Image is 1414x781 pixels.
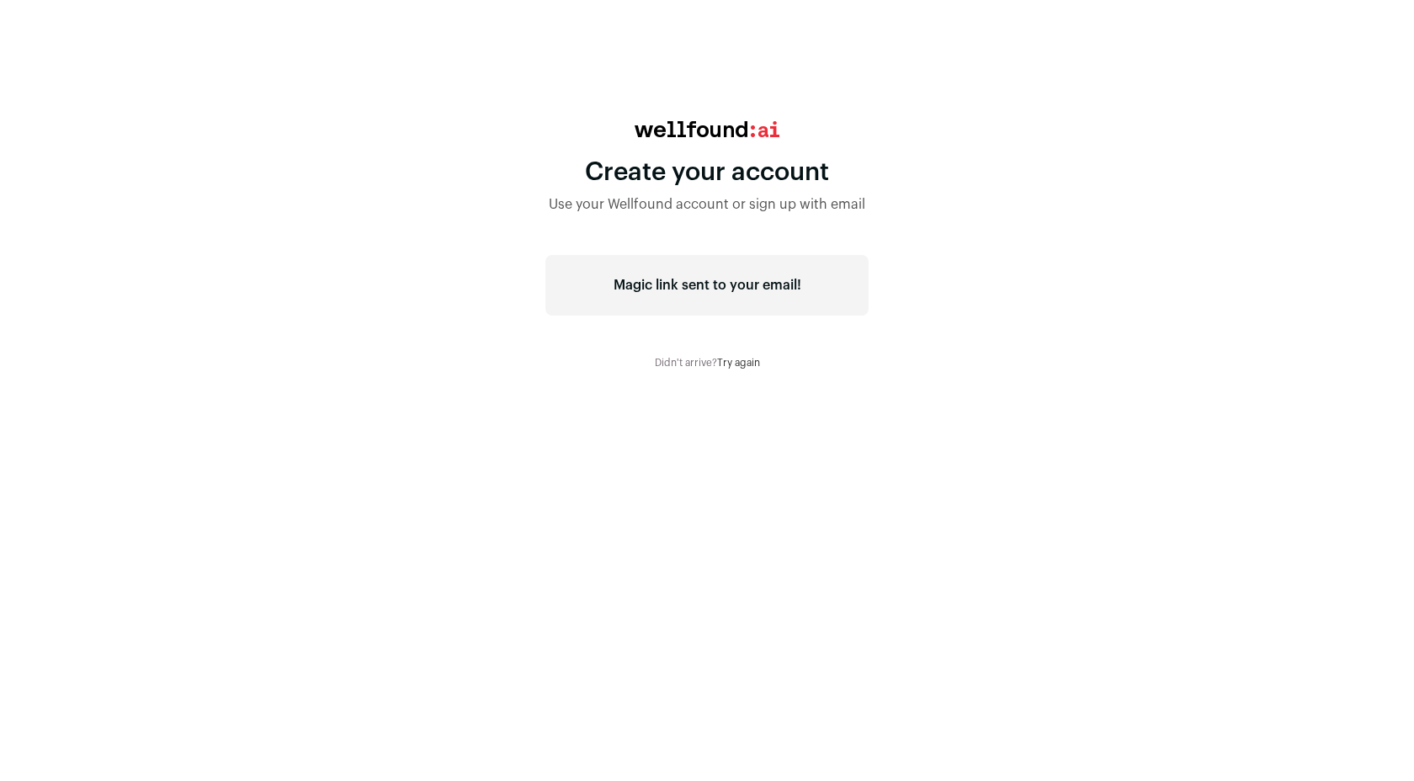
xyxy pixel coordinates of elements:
div: Use your Wellfound account or sign up with email [545,194,869,215]
img: wellfound:ai [635,121,779,137]
a: Try again [717,358,760,368]
div: Didn't arrive? [545,356,869,369]
div: Magic link sent to your email! [545,255,869,316]
div: Create your account [545,157,869,188]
